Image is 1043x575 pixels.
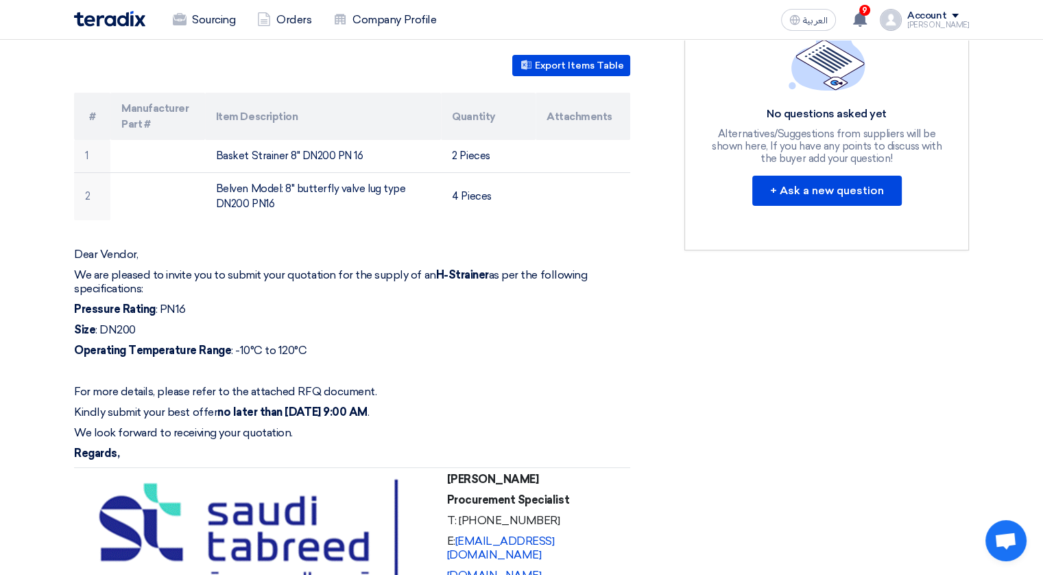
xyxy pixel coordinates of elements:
[781,9,836,31] button: العربية
[985,520,1027,561] div: Open chat
[74,323,95,336] strong: Size
[441,172,536,220] td: 4 Pieces
[74,406,630,419] p: Kindly submit your best offer .
[536,93,630,140] th: Attachments
[880,9,902,31] img: profile_test.png
[710,128,944,165] div: Alternatives/Suggestions from suppliers will be shown here, If you have any points to discuss wit...
[512,55,630,76] button: Export Items Table
[803,16,828,25] span: العربية
[162,5,246,35] a: Sourcing
[74,344,630,357] p: : -10°C to 120°C
[74,268,630,296] p: We are pleased to invite you to submit your quotation for the supply of an as per the following s...
[447,473,539,486] strong: [PERSON_NAME]
[110,93,205,140] th: Manufacturer Part #
[74,303,156,316] strong: Pressure Rating
[74,385,630,399] p: For more details, please refer to the attached RFQ document.
[74,11,145,27] img: Teradix logo
[74,140,110,172] td: 1
[859,5,870,16] span: 9
[441,93,536,140] th: Quantity
[74,344,231,357] strong: Operating Temperature Range
[74,447,119,460] strong: Regards,
[322,5,447,35] a: Company Profile
[74,426,630,440] p: We look forward to receiving your quotation.
[710,107,944,121] div: No questions asked yet
[447,514,625,528] p: T: [PHONE_NUMBER]
[907,10,946,22] div: Account
[435,268,488,281] strong: H-Strainer
[205,172,442,220] td: Belven Model: 8" butterfly valve lug type DN200 PN16
[74,303,630,316] p: : PN16
[74,323,630,337] p: : DN200
[447,535,625,562] p: E:
[205,140,442,172] td: Basket Strainer 8" DN200 PN 16
[789,25,865,90] img: empty_state_list.svg
[205,93,442,140] th: Item Description
[752,176,902,206] button: + Ask a new question
[447,493,569,506] strong: Procurement Specialist
[447,535,555,561] a: [EMAIL_ADDRESS][DOMAIN_NAME]
[217,406,368,419] strong: no later than [DATE] 9:00 AM
[74,172,110,220] td: 2
[441,140,536,172] td: 2 Pieces
[246,5,322,35] a: Orders
[74,93,110,140] th: #
[74,248,630,261] p: Dear Vendor,
[907,21,969,29] div: [PERSON_NAME]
